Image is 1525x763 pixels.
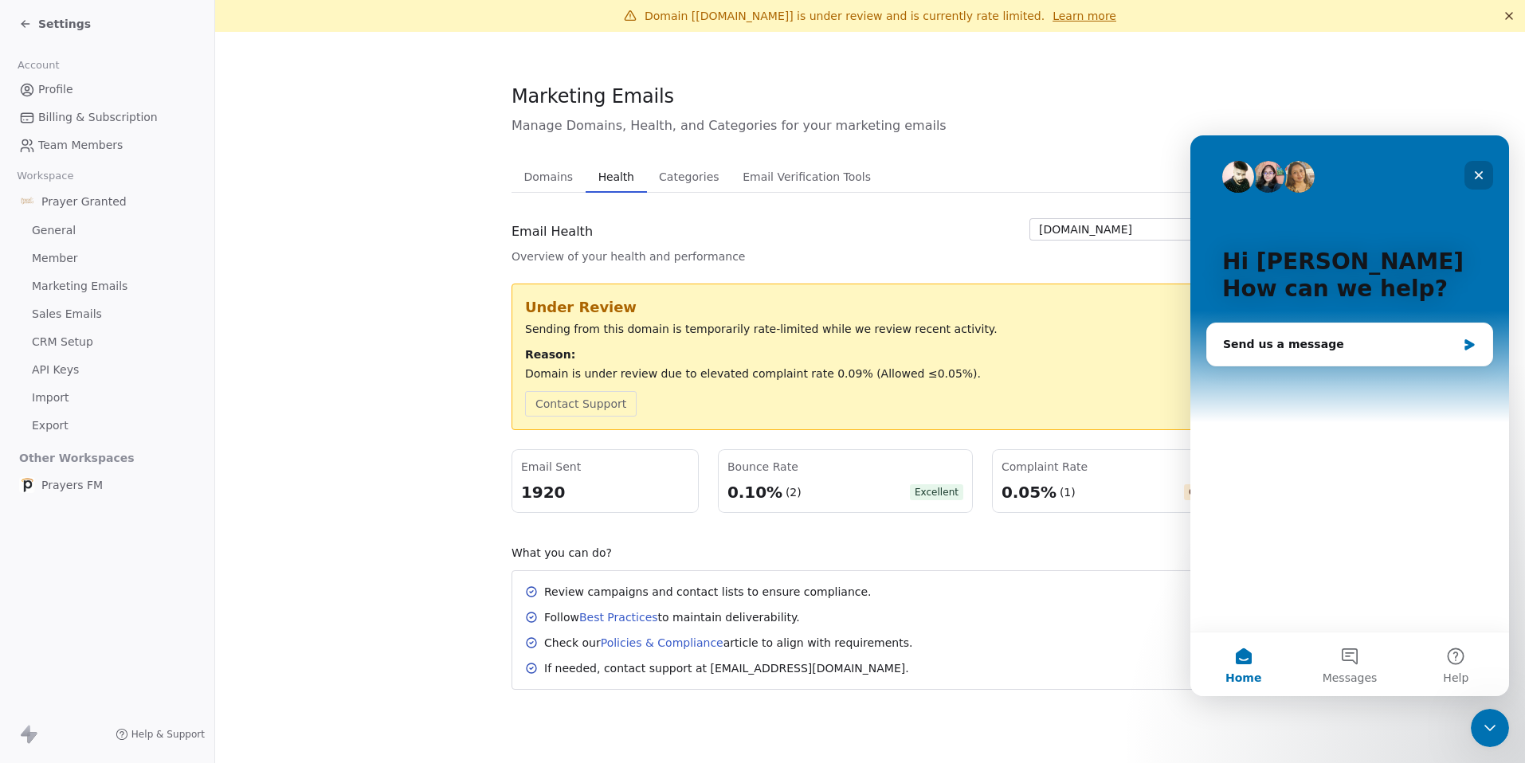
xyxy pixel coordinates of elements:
[38,81,73,98] span: Profile
[19,477,35,493] img: web-app-manifest-512x512.png
[32,222,76,239] span: General
[13,329,202,355] a: CRM Setup
[1002,459,1219,475] div: Complaint Rate
[19,194,35,209] img: FB-Logo.png
[13,76,202,103] a: Profile
[13,217,202,244] a: General
[525,321,1215,337] div: Sending from this domain is temporarily rate-limited while we review recent activity.
[13,273,202,299] a: Marketing Emails
[727,459,963,475] div: Bounce Rate
[41,477,103,493] span: Prayers FM
[544,584,872,600] div: Review campaigns and contact lists to ensure compliance.
[32,389,69,406] span: Import
[32,417,69,434] span: Export
[1060,484,1076,500] div: (1)
[116,728,205,741] a: Help & Support
[579,611,658,624] a: Best Practices
[32,362,79,378] span: API Keys
[512,545,1229,561] div: What you can do?
[41,194,127,209] span: Prayer Granted
[544,609,800,625] div: Follow to maintain deliverability.
[525,346,1215,362] div: Reason:
[13,445,141,471] span: Other Workspaces
[512,116,1229,135] span: Manage Domains, Health, and Categories for your marketing emails
[786,484,802,500] div: (2)
[544,635,912,651] div: Check our article to align with requirements.
[525,391,637,417] button: Contact Support
[512,84,674,108] span: Marketing Emails
[736,166,877,188] span: Email Verification Tools
[32,306,102,323] span: Sales Emails
[1190,135,1509,696] iframe: Intercom live chat
[38,16,91,32] span: Settings
[13,413,202,439] a: Export
[10,164,80,188] span: Workspace
[592,166,641,188] span: Health
[1184,484,1219,500] span: Good
[38,109,158,126] span: Billing & Subscription
[13,385,202,411] a: Import
[32,334,93,350] span: CRM Setup
[910,484,963,500] span: Excellent
[525,366,1215,381] div: Domain is under review due to elevated complaint rate 0.09% (Allowed ≤0.05%).
[13,132,202,158] a: Team Members
[10,53,66,77] span: Account
[601,636,723,649] a: Policies & Compliance
[1053,8,1116,24] a: Learn more
[645,10,1045,22] span: Domain [[DOMAIN_NAME]] is under review and is currently rate limited.
[521,481,689,503] div: 1920
[727,481,782,503] div: 0.10%
[1039,221,1132,238] span: [DOMAIN_NAME]
[521,459,689,475] div: Email Sent
[13,245,202,272] a: Member
[518,166,580,188] span: Domains
[13,357,202,383] a: API Keys
[32,250,78,267] span: Member
[653,166,725,188] span: Categories
[13,104,202,131] a: Billing & Subscription
[38,137,123,154] span: Team Members
[19,16,91,32] a: Settings
[512,222,593,241] span: Email Health
[525,297,1215,318] div: Under Review
[32,278,127,295] span: Marketing Emails
[1471,709,1509,747] iframe: Intercom live chat
[13,301,202,327] a: Sales Emails
[131,728,205,741] span: Help & Support
[512,248,745,264] span: Overview of your health and performance
[1002,481,1057,503] div: 0.05%
[544,660,909,676] div: If needed, contact support at [EMAIL_ADDRESS][DOMAIN_NAME].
